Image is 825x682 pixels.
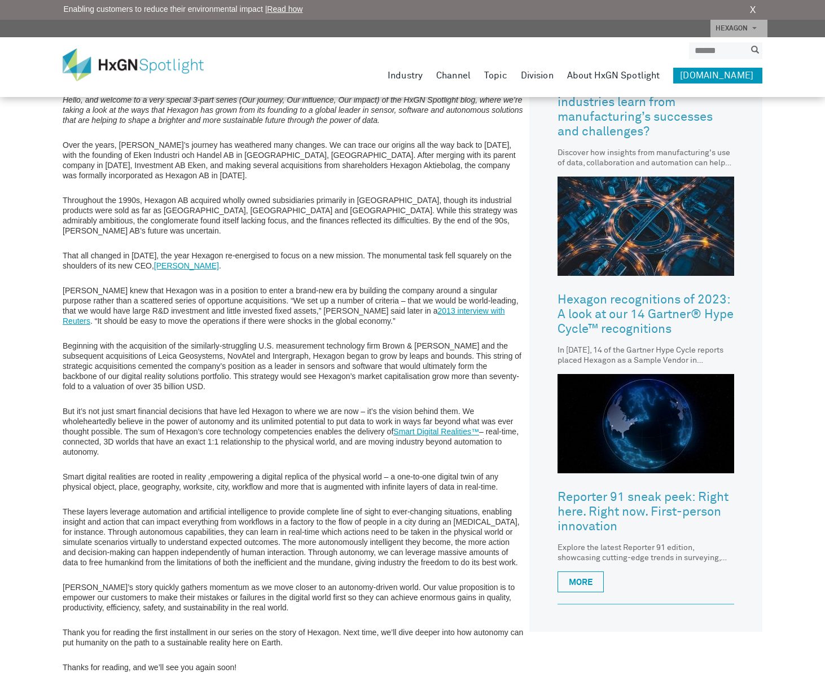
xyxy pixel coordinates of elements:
[558,148,734,168] div: Discover how insights from manufacturing's use of data, collaboration and automation can help you...
[558,374,734,473] img: Reporter 91 sneak peek: Right here. Right now. First-person innovation
[63,49,221,81] img: HxGN Spotlight
[521,68,554,83] a: Division
[63,627,524,648] p: Thank you for reading the first installment in our series on the story of Hexagon. Next time, we’...
[558,571,604,592] a: More
[558,177,734,276] img: Hexagon recognitions of 2023: A look at our 14 Gartner® Hype Cycle™ recognitions
[267,5,302,14] a: Read how
[64,3,303,15] span: Enabling customers to reduce their environmental impact |
[567,68,660,83] a: About HxGN Spotlight
[710,20,767,37] a: HEXAGON
[63,472,524,492] p: Smart digital realities are rooted in reality ,empowering a digital replica of the physical world...
[558,345,734,366] div: In [DATE], 14 of the Gartner Hype Cycle reports placed Hexagon as a Sample Vendor in respective t...
[63,341,524,391] p: Beginning with the acquisition of the similarly-struggling U.S. measurement technology firm Brown...
[63,195,524,236] p: Throughout the 1990s, Hexagon AB acquired wholly owned subsidiaries primarily in [GEOGRAPHIC_DATA...
[558,543,734,563] div: Explore the latest Reporter 91 edition, showcasing cutting-edge trends in surveying, geospatial c...
[63,306,505,325] a: 2013 interview with Reuters
[388,68,423,83] a: Industry
[63,406,524,457] p: But it’s not just smart financial decisions that have led Hexagon to where we are now – it’s the ...
[63,582,524,613] p: [PERSON_NAME]’s story quickly gathers momentum as we move closer to an autonomy-driven world. Our...
[393,427,479,436] a: Smart Digital Realities™
[63,285,524,326] p: [PERSON_NAME] knew that Hexagon was in a position to enter a brand-new era by building the compan...
[558,284,734,345] a: Hexagon recognitions of 2023: A look at our 14 Gartner® Hype Cycle™ recognitions
[673,68,762,83] a: [DOMAIN_NAME]
[63,95,523,125] em: Hello, and welcome to a very special 3-part series (Our journey, Our influence, Our impact) of th...
[558,58,734,148] a: Data, collaboration and automation: What can all industries learn from manufacturing’s successes ...
[63,250,524,271] p: That all changed in [DATE], the year Hexagon re-energised to focus on a new mission. The monument...
[63,662,524,672] p: Thanks for reading, and we’ll see you again soon!
[63,140,524,181] p: Over the years, [PERSON_NAME]’s journey has weathered many changes. We can trace our origins all ...
[750,3,756,17] a: X
[558,482,734,543] a: Reporter 91 sneak peek: Right here. Right now. First-person innovation
[154,261,219,270] a: [PERSON_NAME]
[63,507,524,567] p: These layers leverage automation and artificial intelligence to provide complete line of sight to...
[484,68,507,83] a: Topic
[436,68,471,83] a: Channel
